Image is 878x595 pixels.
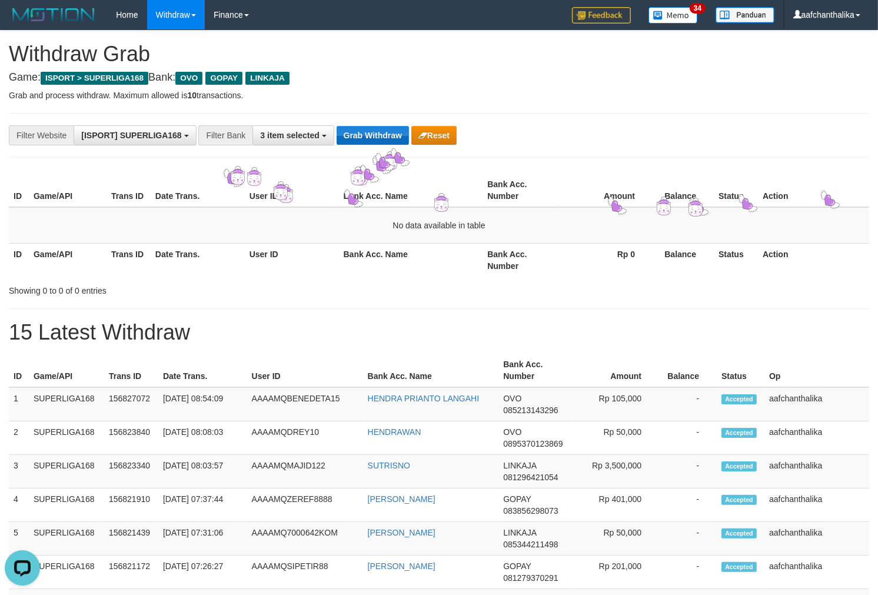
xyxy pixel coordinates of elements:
[247,488,363,522] td: AAAAMQZEREF8888
[572,387,659,421] td: Rp 105,000
[659,488,717,522] td: -
[9,421,29,455] td: 2
[9,42,869,66] h1: Withdraw Grab
[503,540,558,549] span: Copy 085344211498 to clipboard
[368,494,435,504] a: [PERSON_NAME]
[572,488,659,522] td: Rp 401,000
[151,243,245,277] th: Date Trans.
[758,174,869,207] th: Action
[659,455,717,488] td: -
[81,131,181,140] span: [ISPORT] SUPERLIGA168
[721,495,757,505] span: Accepted
[339,243,483,277] th: Bank Acc. Name
[498,354,572,387] th: Bank Acc. Number
[503,461,536,470] span: LINKAJA
[198,125,252,145] div: Filter Bank
[158,556,247,589] td: [DATE] 07:26:27
[9,387,29,421] td: 1
[247,556,363,589] td: AAAAMQSIPETIR88
[764,354,869,387] th: Op
[572,522,659,556] td: Rp 50,000
[721,562,757,572] span: Accepted
[247,387,363,421] td: AAAAMQBENEDETA15
[503,405,558,415] span: Copy 085213143296 to clipboard
[764,522,869,556] td: aafchanthalika
[247,354,363,387] th: User ID
[363,354,499,387] th: Bank Acc. Name
[158,354,247,387] th: Date Trans.
[9,125,74,145] div: Filter Website
[158,522,247,556] td: [DATE] 07:31:06
[368,528,435,537] a: [PERSON_NAME]
[158,455,247,488] td: [DATE] 08:03:57
[764,488,869,522] td: aafchanthalika
[9,174,29,207] th: ID
[653,243,714,277] th: Balance
[721,528,757,539] span: Accepted
[690,3,706,14] span: 34
[104,387,158,421] td: 156827072
[29,421,104,455] td: SUPERLIGA168
[368,561,435,571] a: [PERSON_NAME]
[764,556,869,589] td: aafchanthalika
[104,488,158,522] td: 156821910
[368,461,410,470] a: SUTRISNO
[9,243,29,277] th: ID
[411,126,457,145] button: Reset
[9,89,869,101] p: Grab and process withdraw. Maximum allowed is transactions.
[560,174,653,207] th: Amount
[104,421,158,455] td: 156823840
[29,243,107,277] th: Game/API
[205,72,242,85] span: GOPAY
[572,556,659,589] td: Rp 201,000
[29,522,104,556] td: SUPERLIGA168
[247,421,363,455] td: AAAAMQDREY10
[151,174,245,207] th: Date Trans.
[41,72,148,85] span: ISPORT > SUPERLIGA168
[245,174,339,207] th: User ID
[503,427,521,437] span: OVO
[337,126,409,145] button: Grab Withdraw
[339,174,483,207] th: Bank Acc. Name
[29,387,104,421] td: SUPERLIGA168
[9,455,29,488] td: 3
[716,7,774,23] img: panduan.png
[29,174,107,207] th: Game/API
[572,7,631,24] img: Feedback.jpg
[9,488,29,522] td: 4
[29,354,104,387] th: Game/API
[764,421,869,455] td: aafchanthalika
[247,522,363,556] td: AAAAMQ7000642KOM
[245,243,339,277] th: User ID
[714,243,758,277] th: Status
[252,125,334,145] button: 3 item selected
[572,354,659,387] th: Amount
[158,488,247,522] td: [DATE] 07:37:44
[483,243,560,277] th: Bank Acc. Number
[503,439,563,448] span: Copy 0895370123869 to clipboard
[247,455,363,488] td: AAAAMQMAJID122
[648,7,698,24] img: Button%20Memo.svg
[9,72,869,84] h4: Game: Bank:
[175,72,202,85] span: OVO
[158,421,247,455] td: [DATE] 08:08:03
[107,243,151,277] th: Trans ID
[721,428,757,438] span: Accepted
[721,394,757,404] span: Accepted
[721,461,757,471] span: Accepted
[104,455,158,488] td: 156823340
[572,455,659,488] td: Rp 3,500,000
[260,131,319,140] span: 3 item selected
[29,455,104,488] td: SUPERLIGA168
[158,387,247,421] td: [DATE] 08:54:09
[572,421,659,455] td: Rp 50,000
[29,556,104,589] td: SUPERLIGA168
[9,522,29,556] td: 5
[187,91,197,100] strong: 10
[764,387,869,421] td: aafchanthalika
[503,506,558,516] span: Copy 083856298073 to clipboard
[560,243,653,277] th: Rp 0
[659,522,717,556] td: -
[659,354,717,387] th: Balance
[368,394,480,403] a: HENDRA PRIANTO LANGAHI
